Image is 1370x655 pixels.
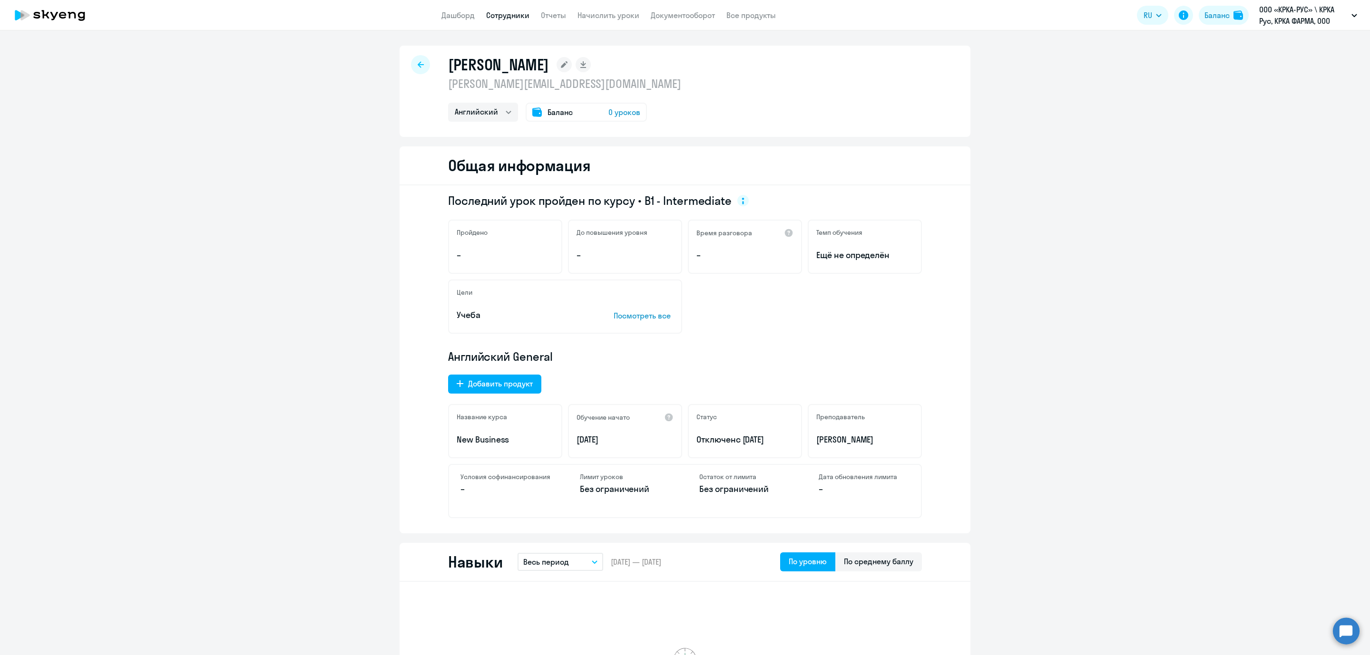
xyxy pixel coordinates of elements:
[580,472,671,481] h4: Лимит уроков
[789,556,827,567] div: По уровню
[486,10,529,20] a: Сотрудники
[448,156,590,175] h2: Общая информация
[816,413,865,421] h5: Преподаватель
[726,10,776,20] a: Все продукты
[696,229,752,237] h5: Время разговора
[460,472,551,481] h4: Условия софинансирования
[448,55,549,74] h1: [PERSON_NAME]
[577,228,647,237] h5: До повышения уровня
[1254,4,1362,27] button: ООО «КРКА-РУС» \ КРКА Рус, КРКА ФАРМА, ООО
[614,310,674,321] p: Посмотреть все
[819,472,910,481] h4: Дата обновления лимита
[1233,10,1243,20] img: balance
[468,378,533,389] div: Добавить продукт
[696,433,793,446] p: Отключен
[548,106,573,118] span: Баланс
[816,249,913,261] span: Ещё не определён
[457,288,472,297] h5: Цели
[577,10,639,20] a: Начислить уроки
[457,309,584,321] p: Учеба
[1137,6,1168,25] button: RU
[651,10,715,20] a: Документооборот
[448,193,732,208] span: Последний урок пройден по курсу • B1 - Intermediate
[460,483,551,495] p: –
[1259,4,1348,27] p: ООО «КРКА-РУС» \ КРКА Рус, КРКА ФАРМА, ООО
[577,413,630,422] h5: Обучение начато
[580,483,671,495] p: Без ограничений
[577,433,674,446] p: [DATE]
[457,249,554,261] p: –
[699,472,790,481] h4: Остаток от лимита
[448,349,553,364] span: Английский General
[577,249,674,261] p: –
[696,249,793,261] p: –
[441,10,475,20] a: Дашборд
[541,10,566,20] a: Отчеты
[1199,6,1249,25] button: Балансbalance
[1144,10,1152,21] span: RU
[611,557,661,567] span: [DATE] — [DATE]
[523,556,569,568] p: Весь период
[1204,10,1230,21] div: Баланс
[816,433,913,446] p: [PERSON_NAME]
[457,433,554,446] p: New Business
[448,552,502,571] h2: Навыки
[608,106,640,118] span: 0 уроков
[736,434,764,445] span: с [DATE]
[518,553,603,571] button: Весь период
[819,483,910,495] p: –
[699,483,790,495] p: Без ограничений
[457,228,488,237] h5: Пройдено
[696,413,717,421] h5: Статус
[448,76,681,91] p: [PERSON_NAME][EMAIL_ADDRESS][DOMAIN_NAME]
[457,413,507,421] h5: Название курса
[844,556,913,567] div: По среднему баллу
[816,228,862,237] h5: Темп обучения
[448,375,541,394] button: Добавить продукт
